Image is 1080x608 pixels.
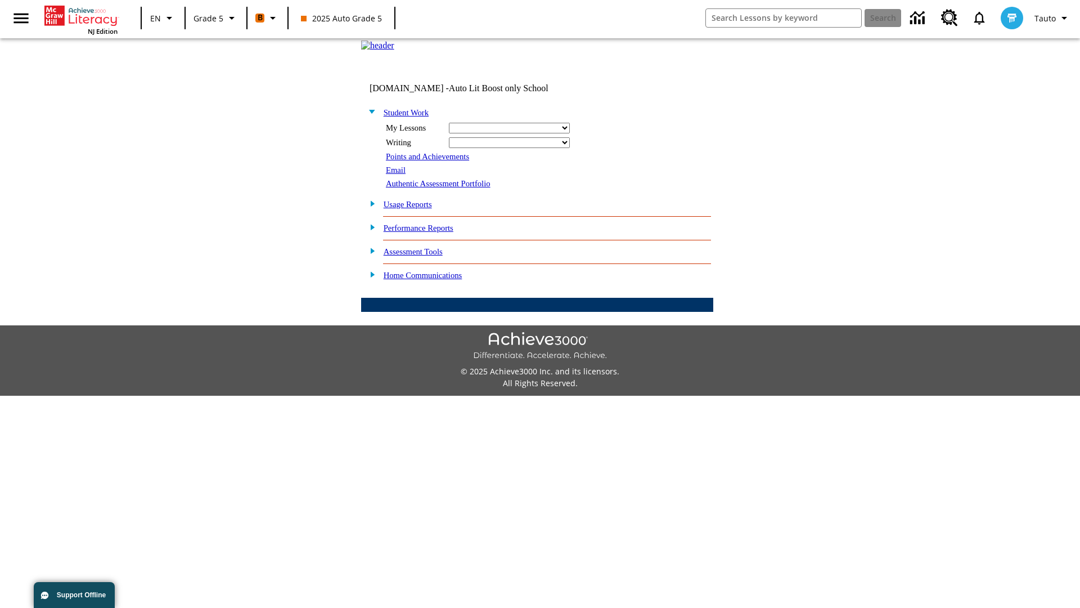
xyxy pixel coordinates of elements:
a: Points and Achievements [386,152,469,161]
a: Home Communications [384,271,462,280]
span: Tauto [1034,12,1056,24]
a: Data Center [903,3,934,34]
td: [DOMAIN_NAME] - [370,83,577,93]
img: avatar image [1001,7,1023,29]
button: Boost Class color is orange. Change class color [251,8,284,28]
input: search field [706,9,861,27]
img: plus.gif [364,269,376,279]
a: Student Work [384,108,429,117]
a: Authentic Assessment Portfolio [386,179,490,188]
img: plus.gif [364,245,376,256]
button: Support Offline [34,582,115,608]
a: Assessment Tools [384,247,443,256]
button: Profile/Settings [1030,8,1075,28]
span: Support Offline [57,591,106,599]
img: plus.gif [364,222,376,232]
a: Resource Center, Will open in new tab [934,3,965,33]
a: Email [386,166,406,175]
span: 2025 Auto Grade 5 [301,12,382,24]
a: Performance Reports [384,223,453,233]
img: minus.gif [364,106,376,117]
div: My Lessons [386,123,442,133]
div: Home [44,3,118,35]
span: B [258,11,263,25]
div: Writing [386,138,442,147]
img: header [361,41,394,51]
a: Notifications [965,3,994,33]
img: Achieve3000 Differentiate Accelerate Achieve [473,332,607,361]
button: Select a new avatar [994,3,1030,33]
img: plus.gif [364,198,376,208]
span: NJ Edition [88,27,118,35]
span: Grade 5 [193,12,223,24]
nobr: Auto Lit Boost only School [449,83,548,93]
button: Language: EN, Select a language [145,8,181,28]
button: Open side menu [4,2,38,35]
button: Grade: Grade 5, Select a grade [189,8,243,28]
span: EN [150,12,161,24]
a: Usage Reports [384,200,432,209]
